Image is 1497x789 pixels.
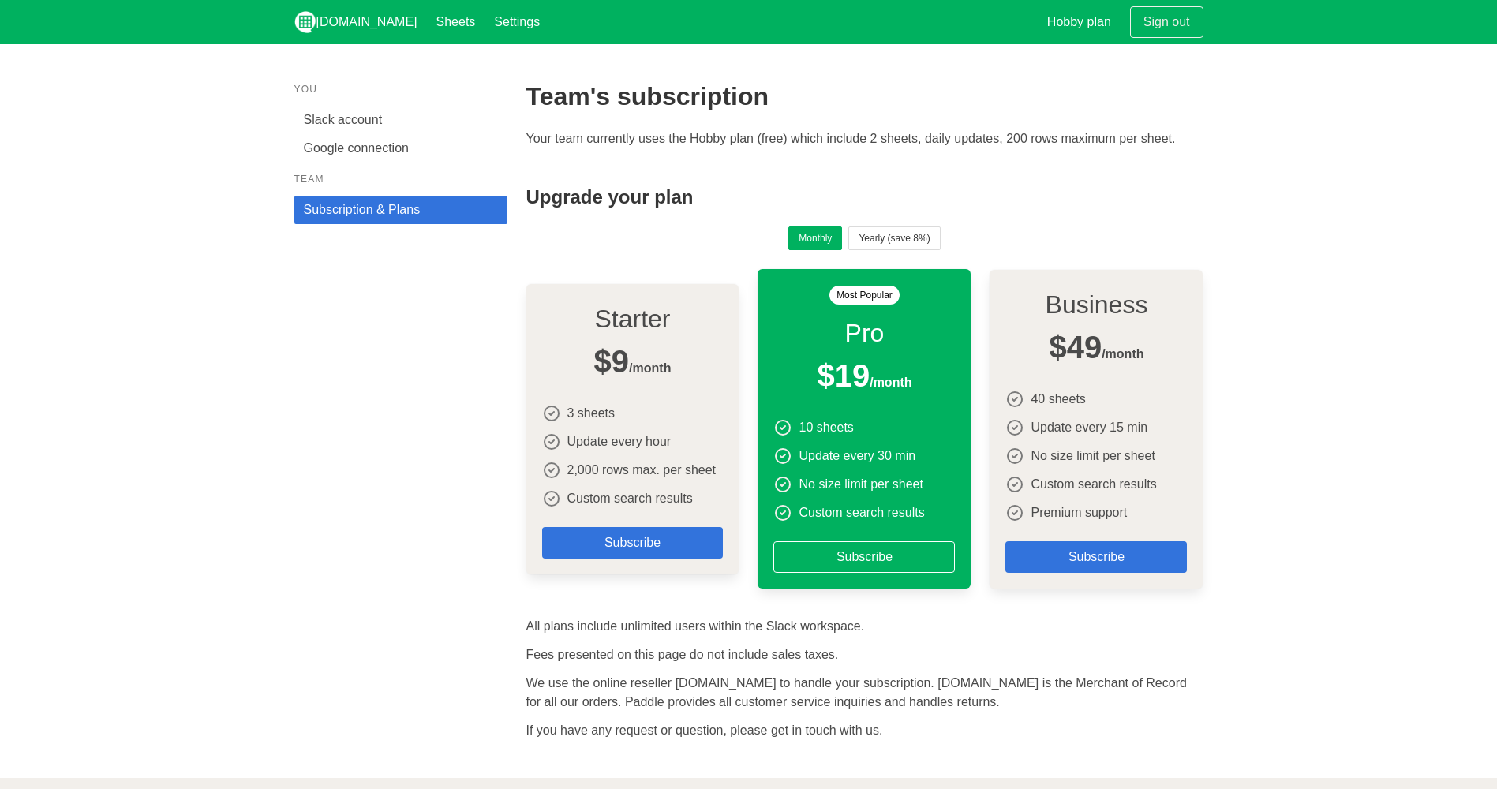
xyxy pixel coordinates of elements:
p: Premium support [1031,503,1127,522]
span: /month [1049,323,1143,371]
span: $9 [594,344,630,379]
span: /month [594,338,672,385]
p: All plans include unlimited users within the Slack workspace. [526,617,1203,636]
p: Update every 15 min [1031,418,1147,437]
a: Subscription & Plans [294,196,507,224]
span: Most Popular [829,286,900,305]
span: $49 [1049,330,1102,365]
p: Update every 30 min [799,447,915,466]
p: Team [294,172,507,186]
p: 40 sheets [1031,390,1085,409]
img: logo_v2_white.png [294,11,316,33]
h4: Starter [542,300,724,338]
p: Custom search results [1031,475,1156,494]
p: Your team currently uses the Hobby plan (free) which include 2 sheets, daily updates, 200 rows ma... [526,129,1203,148]
p: Custom search results [799,503,924,522]
button: Yearly (save 8%) [848,226,940,250]
h4: Pro [773,314,955,352]
a: Subscribe [542,527,724,559]
p: No size limit per sheet [799,475,923,494]
p: Update every hour [567,432,672,451]
p: Fees presented on this page do not include sales taxes. [526,645,1203,664]
h4: Upgrade your plan [526,186,1203,208]
p: 3 sheets [567,404,615,423]
p: If you have any request or question, please get in touch with us. [526,721,1203,740]
span: /month [817,352,911,399]
button: Monthly [788,226,842,250]
h4: Business [1005,286,1187,323]
p: You [294,82,507,96]
h2: Team's subscription [526,82,1203,110]
a: Sign out [1130,6,1203,38]
p: 2,000 rows max. per sheet [567,461,717,480]
p: Custom search results [567,489,693,508]
a: Google connection [294,134,507,163]
a: Slack account [294,106,507,134]
span: $19 [817,358,870,393]
p: 10 sheets [799,418,853,437]
a: Subscribe [773,541,955,573]
p: No size limit per sheet [1031,447,1155,466]
p: We use the online reseller [DOMAIN_NAME] to handle your subscription. [DOMAIN_NAME] is the Mercha... [526,674,1203,712]
a: Subscribe [1005,541,1187,573]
